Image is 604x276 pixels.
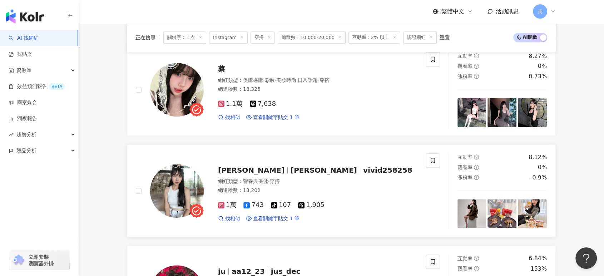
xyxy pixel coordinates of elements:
[9,115,37,122] a: 洞察報告
[474,154,479,159] span: question-circle
[474,256,479,261] span: question-circle
[225,215,240,222] span: 找相似
[318,77,319,83] span: ·
[575,247,597,269] iframe: Help Scout Beacon - Open
[218,215,240,222] a: 找相似
[209,31,248,44] span: Instagram
[263,77,264,83] span: ·
[250,100,276,108] span: 7,638
[457,266,472,271] span: 觀看率
[530,265,547,273] div: 153%
[9,35,39,42] a: searchAI 找網紅
[127,43,556,136] a: KOL Avatar蔡網紅類型：促購導購·彩妝·美妝時尚·日常話題·穿搭總追蹤數：18,3251.1萬7,638找相似查看關鍵字貼文 1 筆互動率question-circle8.27%觀看率q...
[218,100,243,108] span: 1.1萬
[348,31,400,44] span: 互動率：2% 以上
[291,166,357,174] span: [PERSON_NAME]
[538,62,547,70] div: 0%
[518,98,547,127] img: post-image
[269,178,279,184] span: 穿搭
[276,77,296,83] span: 美妝時尚
[268,178,269,184] span: ·
[457,73,472,79] span: 漲粉率
[457,256,472,261] span: 互動率
[218,65,225,73] span: 蔡
[253,114,299,121] span: 查看關鍵字貼文 1 筆
[496,8,519,15] span: 活動訊息
[9,51,32,58] a: 找貼文
[218,178,417,185] div: 網紅類型 ：
[218,166,284,174] span: [PERSON_NAME]
[457,164,472,170] span: 觀看率
[487,199,516,228] img: post-image
[320,77,330,83] span: 穿搭
[457,154,472,160] span: 互動率
[218,201,236,209] span: 1萬
[9,99,37,106] a: 商案媒合
[538,8,543,15] span: 黃
[246,114,299,121] a: 查看關鍵字貼文 1 筆
[474,74,479,79] span: question-circle
[278,31,346,44] span: 追蹤數：10,000-20,000
[264,77,274,83] span: 彩妝
[127,144,556,237] a: KOL Avatar[PERSON_NAME][PERSON_NAME]vivid258258網紅類型：營養與保健·穿搭總追蹤數：13,2021萬7431071,905找相似查看關鍵字貼文 1 ...
[11,255,25,266] img: chrome extension
[474,266,479,271] span: question-circle
[474,53,479,58] span: question-circle
[538,163,547,171] div: 0%
[9,132,14,137] span: rise
[457,199,486,228] img: post-image
[298,77,318,83] span: 日常話題
[271,267,301,276] span: jus_dec
[218,187,417,194] div: 總追蹤數 ： 13,202
[529,52,547,60] div: 8.27%
[150,63,204,117] img: KOL Avatar
[530,174,547,182] div: -0.9%
[16,62,31,78] span: 資源庫
[135,35,160,40] span: 正在搜尋 ：
[9,83,65,90] a: 效益預測報告BETA
[474,64,479,69] span: question-circle
[225,114,240,121] span: 找相似
[457,98,486,127] img: post-image
[218,86,417,93] div: 總追蹤數 ： 18,325
[298,201,325,209] span: 1,905
[163,31,206,44] span: 關鍵字：上衣
[218,77,417,84] div: 網紅類型 ：
[218,267,226,276] span: ju
[16,127,36,143] span: 趨勢分析
[457,53,472,59] span: 互動率
[271,201,291,209] span: 107
[253,215,299,222] span: 查看關鍵字貼文 1 筆
[218,114,240,121] a: 找相似
[274,77,276,83] span: ·
[457,174,472,180] span: 漲粉率
[243,178,268,184] span: 營養與保健
[6,9,44,24] img: logo
[363,166,412,174] span: vivid258258
[487,98,516,127] img: post-image
[29,254,54,267] span: 立即安裝 瀏覽器外掛
[441,8,464,15] span: 繁體中文
[474,165,479,170] span: question-circle
[246,215,299,222] a: 查看關鍵字貼文 1 筆
[16,143,36,159] span: 競品分析
[243,201,263,209] span: 743
[518,199,547,228] img: post-image
[457,63,472,69] span: 觀看率
[150,164,204,218] img: KOL Avatar
[9,251,69,270] a: chrome extension立即安裝 瀏覽器外掛
[529,73,547,80] div: 0.73%
[529,153,547,161] div: 8.12%
[474,175,479,180] span: question-circle
[403,31,437,44] span: 認證網紅
[243,77,263,83] span: 促購導購
[296,77,298,83] span: ·
[232,267,265,276] span: aa12_23
[251,31,275,44] span: 穿搭
[529,255,547,262] div: 6.84%
[440,35,450,40] div: 重置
